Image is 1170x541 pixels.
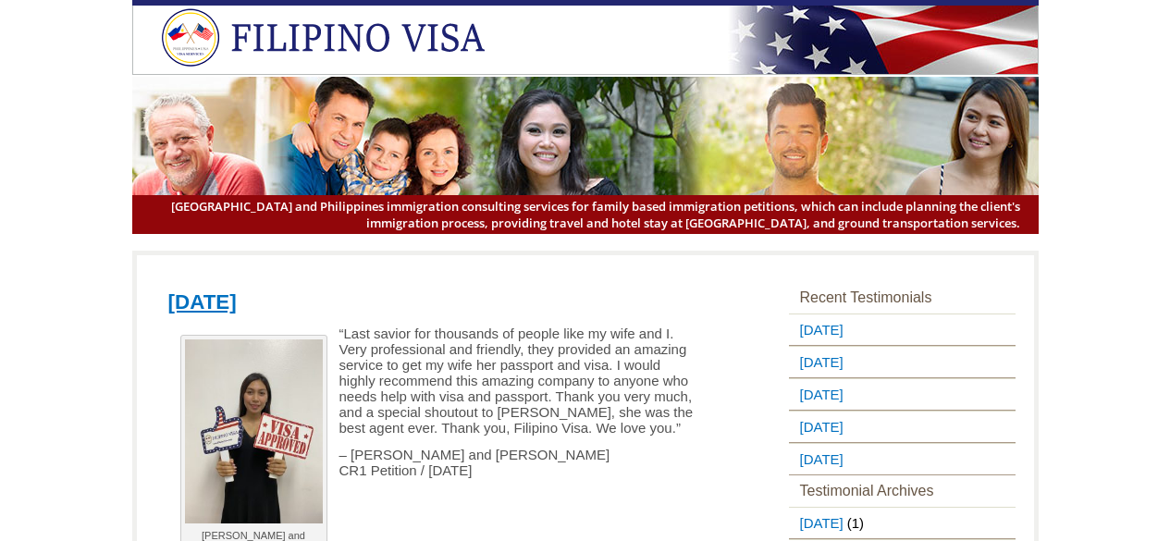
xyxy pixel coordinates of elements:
[789,444,847,474] a: [DATE]
[151,198,1020,231] span: [GEOGRAPHIC_DATA] and Philippines immigration consulting services for family based immigration pe...
[789,508,847,538] a: [DATE]
[789,379,847,410] a: [DATE]
[789,412,847,442] a: [DATE]
[168,290,237,314] a: [DATE]
[789,282,1016,314] h3: Recent Testimonials
[789,314,847,345] a: [DATE]
[168,326,699,436] p: “Last savior for thousands of people like my wife and I. Very professional and friendly, they pro...
[789,507,1016,539] li: (1)
[789,475,1016,507] h3: Testimonial Archives
[339,447,610,478] span: – [PERSON_NAME] and [PERSON_NAME] CR1 Petition / [DATE]
[185,339,323,523] img: John and Irene
[789,347,847,377] a: [DATE]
